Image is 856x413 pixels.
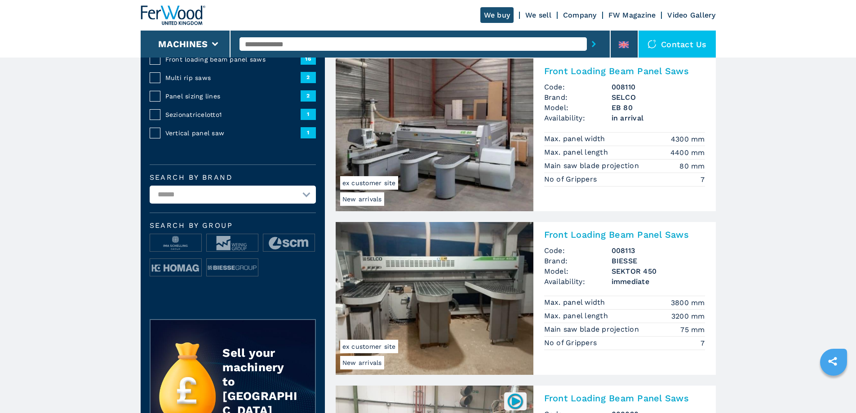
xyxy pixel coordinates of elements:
span: 16 [301,53,316,64]
img: Front Loading Beam Panel Saws BIESSE SEKTOR 450 [336,222,533,375]
span: Model: [544,266,612,276]
h3: BIESSE [612,256,705,266]
a: FW Magazine [608,11,656,19]
span: Front loading beam panel saws [165,55,301,64]
span: Availability: [544,113,612,123]
iframe: Chat [818,373,849,406]
span: Availability: [544,276,612,287]
a: Video Gallery [667,11,715,19]
p: Max. panel width [544,298,608,307]
h3: SEKTOR 450 [612,266,705,276]
span: ex customer site [340,340,398,353]
h2: Front Loading Beam Panel Saws [544,393,705,404]
a: Company [563,11,597,19]
img: image [150,259,201,277]
em: 80 mm [679,161,705,171]
span: 1 [301,127,316,138]
p: Max. panel width [544,134,608,144]
img: image [207,259,258,277]
span: 2 [301,90,316,101]
img: image [263,234,315,252]
div: Contact us [639,31,716,58]
em: 3800 mm [671,298,705,308]
em: 3200 mm [671,311,705,321]
span: 1 [301,109,316,120]
span: Sezionatricelotto1 [165,110,301,119]
em: 7 [701,338,705,348]
a: sharethis [821,350,844,373]
label: Search by brand [150,174,316,181]
em: 75 mm [680,324,705,335]
span: ex customer site [340,176,398,190]
span: Panel sizing lines [165,92,301,101]
a: We sell [525,11,551,19]
button: Machines [158,39,208,49]
em: 7 [701,174,705,185]
span: in arrival [612,113,705,123]
h3: 008110 [612,82,705,92]
img: Contact us [648,40,656,49]
h3: SELCO [612,92,705,102]
span: New arrivals [340,356,384,369]
p: Main saw blade projection [544,324,642,334]
h2: Front Loading Beam Panel Saws [544,229,705,240]
h2: Front Loading Beam Panel Saws [544,66,705,76]
img: 008020 [506,392,524,410]
h3: EB 80 [612,102,705,113]
span: Model: [544,102,612,113]
a: Front Loading Beam Panel Saws SELCO EB 80New arrivalsex customer siteFront Loading Beam Panel Saw... [336,58,716,211]
img: Front Loading Beam Panel Saws SELCO EB 80 [336,58,533,211]
span: Vertical panel saw [165,129,301,138]
a: We buy [480,7,514,23]
a: Front Loading Beam Panel Saws BIESSE SEKTOR 450New arrivalsex customer siteFront Loading Beam Pan... [336,222,716,375]
span: New arrivals [340,192,384,206]
p: No of Grippers [544,338,599,348]
span: Code: [544,82,612,92]
span: Code: [544,245,612,256]
em: 4300 mm [671,134,705,144]
span: Search by group [150,222,316,229]
img: Ferwood [141,5,205,25]
span: immediate [612,276,705,287]
button: submit-button [587,34,601,54]
span: Brand: [544,92,612,102]
p: No of Grippers [544,174,599,184]
span: Multi rip saws [165,73,301,82]
p: Max. panel length [544,147,611,157]
img: image [150,234,201,252]
img: image [207,234,258,252]
h3: 008113 [612,245,705,256]
span: Brand: [544,256,612,266]
em: 4400 mm [670,147,705,158]
span: 2 [301,72,316,83]
p: Max. panel length [544,311,611,321]
p: Main saw blade projection [544,161,642,171]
